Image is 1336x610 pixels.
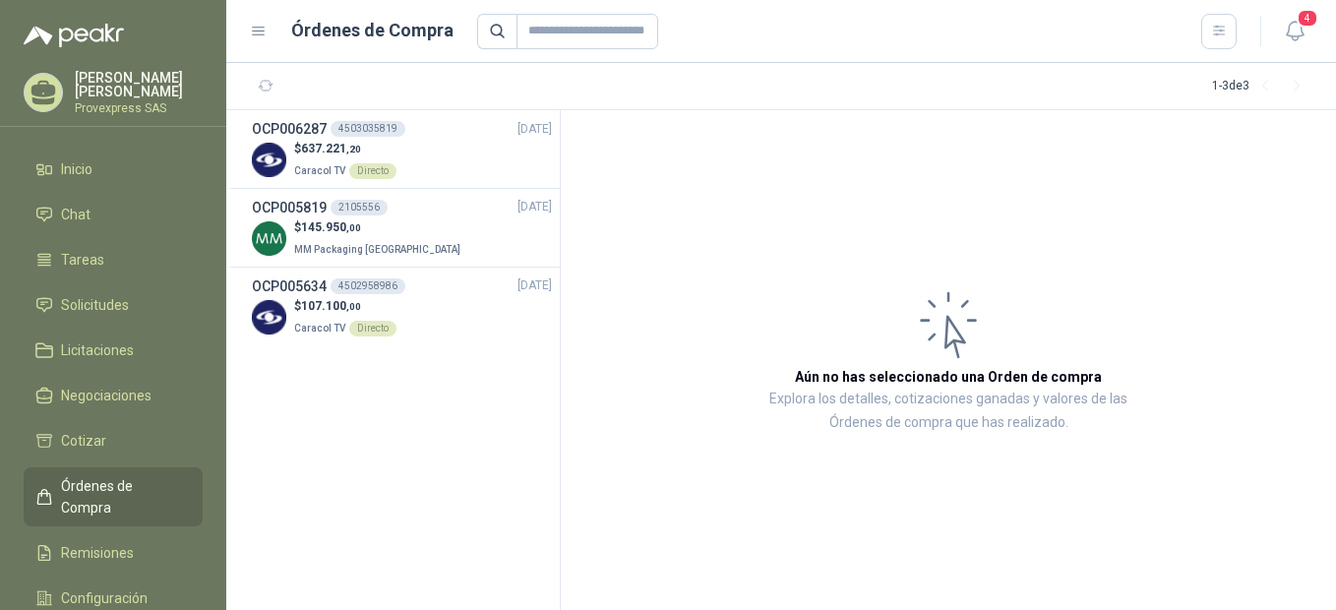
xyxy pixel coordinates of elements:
[346,222,361,233] span: ,00
[24,241,203,278] a: Tareas
[294,165,345,176] span: Caracol TV
[1212,71,1312,102] div: 1 - 3 de 3
[61,475,184,518] span: Órdenes de Compra
[331,278,405,294] div: 4502958986
[252,275,552,337] a: OCP0056344502958986[DATE] Company Logo$107.100,00Caracol TVDirecto
[61,158,92,180] span: Inicio
[24,377,203,414] a: Negociaciones
[24,196,203,233] a: Chat
[294,323,345,334] span: Caracol TV
[349,163,396,179] div: Directo
[301,299,361,313] span: 107.100
[331,121,405,137] div: 4503035819
[252,118,552,180] a: OCP0062874503035819[DATE] Company Logo$637.221,20Caracol TVDirecto
[24,24,124,47] img: Logo peakr
[75,102,203,114] p: Provexpress SAS
[517,198,552,216] span: [DATE]
[75,71,203,98] p: [PERSON_NAME] [PERSON_NAME]
[294,244,460,255] span: MM Packaging [GEOGRAPHIC_DATA]
[301,142,361,155] span: 637.221
[331,200,388,215] div: 2105556
[252,143,286,177] img: Company Logo
[294,218,464,237] p: $
[24,286,203,324] a: Solicitudes
[61,430,106,452] span: Cotizar
[795,366,1102,388] h3: Aún no has seleccionado una Orden de compra
[301,220,361,234] span: 145.950
[61,339,134,361] span: Licitaciones
[252,197,327,218] h3: OCP005819
[61,294,129,316] span: Solicitudes
[346,144,361,154] span: ,20
[1277,14,1312,49] button: 4
[1297,9,1318,28] span: 4
[294,140,396,158] p: $
[349,321,396,336] div: Directo
[24,467,203,526] a: Órdenes de Compra
[61,249,104,271] span: Tareas
[24,422,203,459] a: Cotizar
[294,297,396,316] p: $
[517,276,552,295] span: [DATE]
[291,17,454,44] h1: Órdenes de Compra
[346,301,361,312] span: ,00
[24,332,203,369] a: Licitaciones
[252,197,552,259] a: OCP0058192105556[DATE] Company Logo$145.950,00MM Packaging [GEOGRAPHIC_DATA]
[24,151,203,188] a: Inicio
[758,388,1139,435] p: Explora los detalles, cotizaciones ganadas y valores de las Órdenes de compra que has realizado.
[61,204,91,225] span: Chat
[252,275,327,297] h3: OCP005634
[61,385,152,406] span: Negociaciones
[252,300,286,335] img: Company Logo
[517,120,552,139] span: [DATE]
[61,587,148,609] span: Configuración
[61,542,134,564] span: Remisiones
[24,534,203,572] a: Remisiones
[252,118,327,140] h3: OCP006287
[252,221,286,256] img: Company Logo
